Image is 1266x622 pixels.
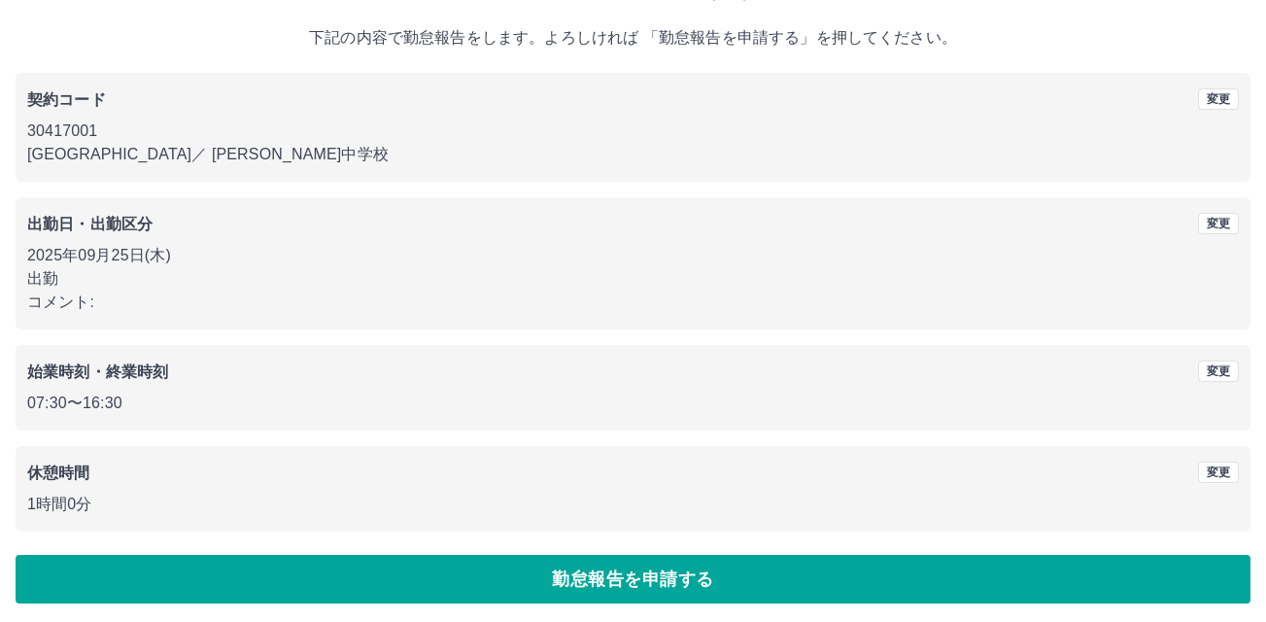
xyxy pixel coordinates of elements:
[27,143,1239,166] p: [GEOGRAPHIC_DATA] ／ [PERSON_NAME]中学校
[27,244,1239,267] p: 2025年09月25日(木)
[1198,462,1239,483] button: 変更
[27,493,1239,516] p: 1時間0分
[27,291,1239,314] p: コメント:
[27,465,90,481] b: 休憩時間
[16,555,1250,604] button: 勤怠報告を申請する
[1198,213,1239,234] button: 変更
[27,216,153,232] b: 出勤日・出勤区分
[1198,361,1239,382] button: 変更
[1198,88,1239,110] button: 変更
[16,26,1250,50] p: 下記の内容で勤怠報告をします。よろしければ 「勤怠報告を申請する」を押してください。
[27,267,1239,291] p: 出勤
[27,91,106,108] b: 契約コード
[27,363,168,380] b: 始業時刻・終業時刻
[27,392,1239,415] p: 07:30 〜 16:30
[27,120,1239,143] p: 30417001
